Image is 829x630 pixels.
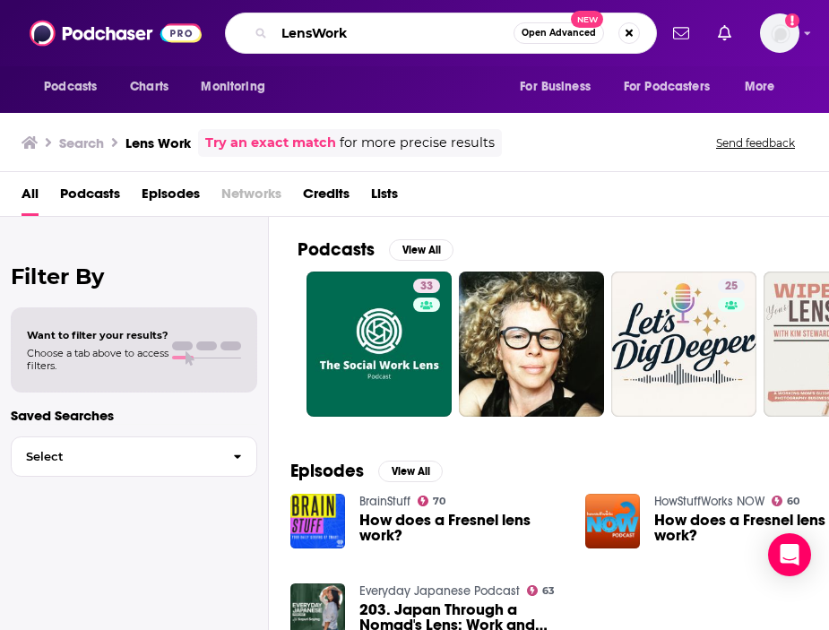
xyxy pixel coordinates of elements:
[522,29,596,38] span: Open Advanced
[188,70,288,104] button: open menu
[772,496,800,506] a: 60
[520,74,591,99] span: For Business
[732,70,798,104] button: open menu
[718,279,745,293] a: 25
[542,587,555,595] span: 63
[611,272,756,417] a: 25
[125,134,191,151] h3: Lens Work
[205,133,336,153] a: Try an exact match
[760,13,799,53] span: Logged in as KatieC
[142,179,200,216] a: Episodes
[118,70,179,104] a: Charts
[130,74,168,99] span: Charts
[298,238,453,261] a: PodcastsView All
[290,460,443,482] a: EpisodesView All
[340,133,495,153] span: for more precise results
[711,135,800,151] button: Send feedback
[290,494,345,548] img: How does a Fresnel lens work?
[787,497,799,505] span: 60
[433,497,445,505] span: 70
[221,179,281,216] span: Networks
[27,329,168,341] span: Want to filter your results?
[760,13,799,53] button: Show profile menu
[11,407,257,424] p: Saved Searches
[371,179,398,216] a: Lists
[389,239,453,261] button: View All
[274,19,514,47] input: Search podcasts, credits, & more...
[514,22,604,44] button: Open AdvancedNew
[290,460,364,482] h2: Episodes
[307,272,452,417] a: 33
[27,347,168,372] span: Choose a tab above to access filters.
[612,70,736,104] button: open menu
[725,278,738,296] span: 25
[298,238,375,261] h2: Podcasts
[585,494,640,548] img: How does a Fresnel lens work?
[31,70,120,104] button: open menu
[303,179,350,216] a: Credits
[22,179,39,216] a: All
[418,496,446,506] a: 70
[745,74,775,99] span: More
[359,583,520,599] a: Everyday Japanese Podcast
[527,585,556,596] a: 63
[420,278,433,296] span: 33
[60,179,120,216] a: Podcasts
[711,18,738,48] a: Show notifications dropdown
[768,533,811,576] div: Open Intercom Messenger
[624,74,710,99] span: For Podcasters
[654,494,764,509] a: HowStuffWorks NOW
[359,513,564,543] a: How does a Fresnel lens work?
[11,263,257,289] h2: Filter By
[666,18,696,48] a: Show notifications dropdown
[413,279,440,293] a: 33
[785,13,799,28] svg: Add a profile image
[359,494,410,509] a: BrainStuff
[59,134,104,151] h3: Search
[30,16,202,50] img: Podchaser - Follow, Share and Rate Podcasts
[378,461,443,482] button: View All
[44,74,97,99] span: Podcasts
[571,11,603,28] span: New
[760,13,799,53] img: User Profile
[201,74,264,99] span: Monitoring
[11,436,257,477] button: Select
[12,451,219,462] span: Select
[507,70,613,104] button: open menu
[225,13,657,54] div: Search podcasts, credits, & more...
